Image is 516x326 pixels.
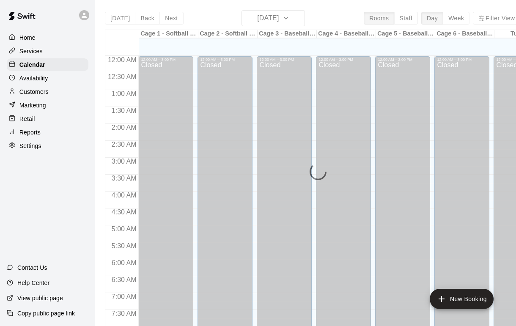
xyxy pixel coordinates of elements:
[258,30,317,38] div: Cage 3 - Baseball (Triple Play)
[110,276,139,283] span: 6:30 AM
[110,158,139,165] span: 3:00 AM
[19,115,35,123] p: Retail
[110,90,139,97] span: 1:00 AM
[19,142,41,150] p: Settings
[437,58,487,62] div: 12:00 AM – 3:00 PM
[7,45,88,58] a: Services
[106,73,139,80] span: 12:30 AM
[110,293,139,300] span: 7:00 AM
[110,107,139,114] span: 1:30 AM
[430,289,494,309] button: add
[7,140,88,152] a: Settings
[317,30,376,38] div: Cage 4 - Baseball (Triple Play)
[17,309,75,318] p: Copy public page link
[19,47,43,55] p: Services
[435,30,494,38] div: Cage 6 - Baseball (Hack Attack Hand-fed Machine)
[7,58,88,71] a: Calendar
[110,225,139,233] span: 5:00 AM
[7,31,88,44] a: Home
[259,58,309,62] div: 12:00 AM – 3:00 PM
[7,112,88,125] a: Retail
[376,30,435,38] div: Cage 5 - Baseball (HitTrax)
[110,310,139,317] span: 7:30 AM
[110,259,139,266] span: 6:00 AM
[110,124,139,131] span: 2:00 AM
[106,56,139,63] span: 12:00 AM
[17,263,47,272] p: Contact Us
[19,101,46,110] p: Marketing
[198,30,258,38] div: Cage 2 - Softball (Triple Play)
[110,192,139,199] span: 4:00 AM
[7,72,88,85] a: Availability
[19,128,41,137] p: Reports
[7,126,88,139] a: Reports
[378,58,428,62] div: 12:00 AM – 3:00 PM
[110,242,139,249] span: 5:30 AM
[7,99,88,112] a: Marketing
[19,33,36,42] p: Home
[139,30,198,38] div: Cage 1 - Softball (Hack Attack)
[318,58,368,62] div: 12:00 AM – 3:00 PM
[19,88,49,96] p: Customers
[19,60,45,69] p: Calendar
[7,85,88,98] a: Customers
[200,58,250,62] div: 12:00 AM – 3:00 PM
[141,58,191,62] div: 12:00 AM – 3:00 PM
[19,74,48,82] p: Availability
[17,294,63,302] p: View public page
[110,141,139,148] span: 2:30 AM
[110,175,139,182] span: 3:30 AM
[110,208,139,216] span: 4:30 AM
[17,279,49,287] p: Help Center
